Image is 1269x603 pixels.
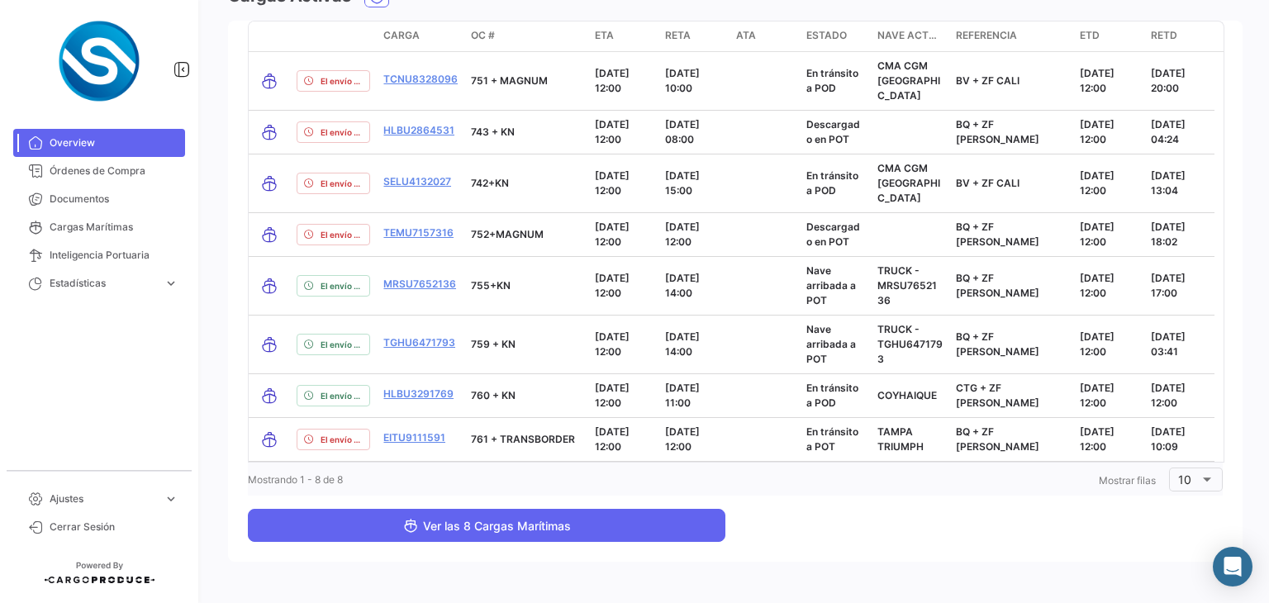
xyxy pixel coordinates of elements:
[956,117,1067,147] p: BQ + ZF [PERSON_NAME]
[1080,382,1115,409] span: [DATE] 12:00
[877,388,943,403] p: COYHAIQUE
[595,67,630,94] span: [DATE] 12:00
[1151,330,1186,358] span: [DATE] 03:41
[290,21,377,51] datatable-header-cell: delayStatus
[13,213,185,241] a: Cargas Marítimas
[471,28,495,43] span: OC #
[595,330,630,358] span: [DATE] 12:00
[13,185,185,213] a: Documentos
[956,381,1067,411] p: CTG + ZF [PERSON_NAME]
[1080,272,1115,299] span: [DATE] 12:00
[383,28,420,43] span: Carga
[665,330,700,358] span: [DATE] 14:00
[1080,118,1115,145] span: [DATE] 12:00
[1151,169,1186,197] span: [DATE] 13:04
[956,220,1067,249] p: BQ + ZF [PERSON_NAME]
[956,271,1067,301] p: BQ + ZF [PERSON_NAME]
[1151,382,1186,409] span: [DATE] 12:00
[595,118,630,145] span: [DATE] 12:00
[871,21,949,51] datatable-header-cell: Nave actual
[471,74,582,88] p: 751 + MAGNUM
[383,174,451,189] a: SELU4132027
[383,226,454,240] a: TEMU7157316
[321,279,363,292] span: El envío está a tiempo.
[806,264,856,306] span: Nave arribada a POT
[13,241,185,269] a: Inteligencia Portuaria
[588,21,658,51] datatable-header-cell: ETA
[956,28,1017,43] span: Referencia
[321,338,363,351] span: El envío está a tiempo.
[1080,67,1115,94] span: [DATE] 12:00
[1099,474,1156,487] span: Mostrar filas
[595,272,630,299] span: [DATE] 12:00
[806,28,847,43] span: Estado
[595,28,614,43] span: ETA
[806,169,858,197] span: En tránsito a POD
[806,382,858,409] span: En tránsito a POD
[321,126,363,139] span: El envío está retrasado.
[1080,221,1115,248] span: [DATE] 12:00
[665,425,700,453] span: [DATE] 12:00
[595,169,630,197] span: [DATE] 12:00
[50,248,178,263] span: Inteligencia Portuaria
[806,323,856,365] span: Nave arribada a POT
[665,169,700,197] span: [DATE] 15:00
[321,433,363,446] span: El envío está retrasado.
[800,21,870,51] datatable-header-cell: Estado
[321,389,363,402] span: El envío está a tiempo.
[471,176,582,191] p: 742+KN
[383,123,454,138] a: HLBU2864531
[877,59,943,103] p: CMA CGM [GEOGRAPHIC_DATA]
[806,67,858,94] span: En tránsito a POD
[1151,272,1186,299] span: [DATE] 17:00
[248,509,725,542] button: Ver las 8 Cargas Marítimas
[1080,425,1115,453] span: [DATE] 12:00
[877,264,943,308] p: TRUCK - MRSU7652136
[877,161,943,206] p: CMA CGM [GEOGRAPHIC_DATA]
[806,221,860,248] span: Descargado en POT
[665,382,700,409] span: [DATE] 11:00
[248,473,343,486] span: Mostrando 1 - 8 de 8
[665,272,700,299] span: [DATE] 14:00
[956,330,1067,359] p: BQ + ZF [PERSON_NAME]
[50,220,178,235] span: Cargas Marítimas
[1080,330,1115,358] span: [DATE] 12:00
[877,28,943,43] span: Nave actual
[321,228,363,241] span: El envío está retrasado.
[13,157,185,185] a: Órdenes de Compra
[383,72,458,87] a: TCNU8328096
[471,278,582,293] p: 755+KN
[321,177,363,190] span: El envío está retrasado.
[1213,547,1252,586] div: Abrir Intercom Messenger
[50,192,178,207] span: Documentos
[471,388,582,403] p: 760 + KN
[471,432,582,447] p: 761 + TRANSBORDER
[730,21,800,51] datatable-header-cell: ATA
[595,221,630,248] span: [DATE] 12:00
[956,425,1067,454] p: BQ + ZF [PERSON_NAME]
[383,277,456,292] a: MRSU7652136
[164,276,178,291] span: expand_more
[50,491,157,506] span: Ajustes
[806,425,858,453] span: En tránsito a POT
[403,519,571,533] span: Ver las 8 Cargas Marítimas
[50,164,178,178] span: Órdenes de Compra
[50,276,157,291] span: Estadísticas
[1151,221,1186,248] span: [DATE] 18:02
[471,125,582,140] p: 743 + KN
[665,221,700,248] span: [DATE] 12:00
[249,21,290,51] datatable-header-cell: transportMode
[383,430,445,445] a: EITU9111591
[1080,28,1100,43] span: ETD
[665,67,700,94] span: [DATE] 10:00
[471,227,582,242] p: 752+MAGNUM
[50,520,178,534] span: Cerrar Sesión
[377,21,463,51] datatable-header-cell: Carga
[595,382,630,409] span: [DATE] 12:00
[806,118,860,145] span: Descargado en POT
[658,21,729,51] datatable-header-cell: RETA
[1073,21,1143,51] datatable-header-cell: ETD
[1178,472,1191,487] span: 10
[1151,67,1186,94] span: [DATE] 20:00
[665,118,700,145] span: [DATE] 08:00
